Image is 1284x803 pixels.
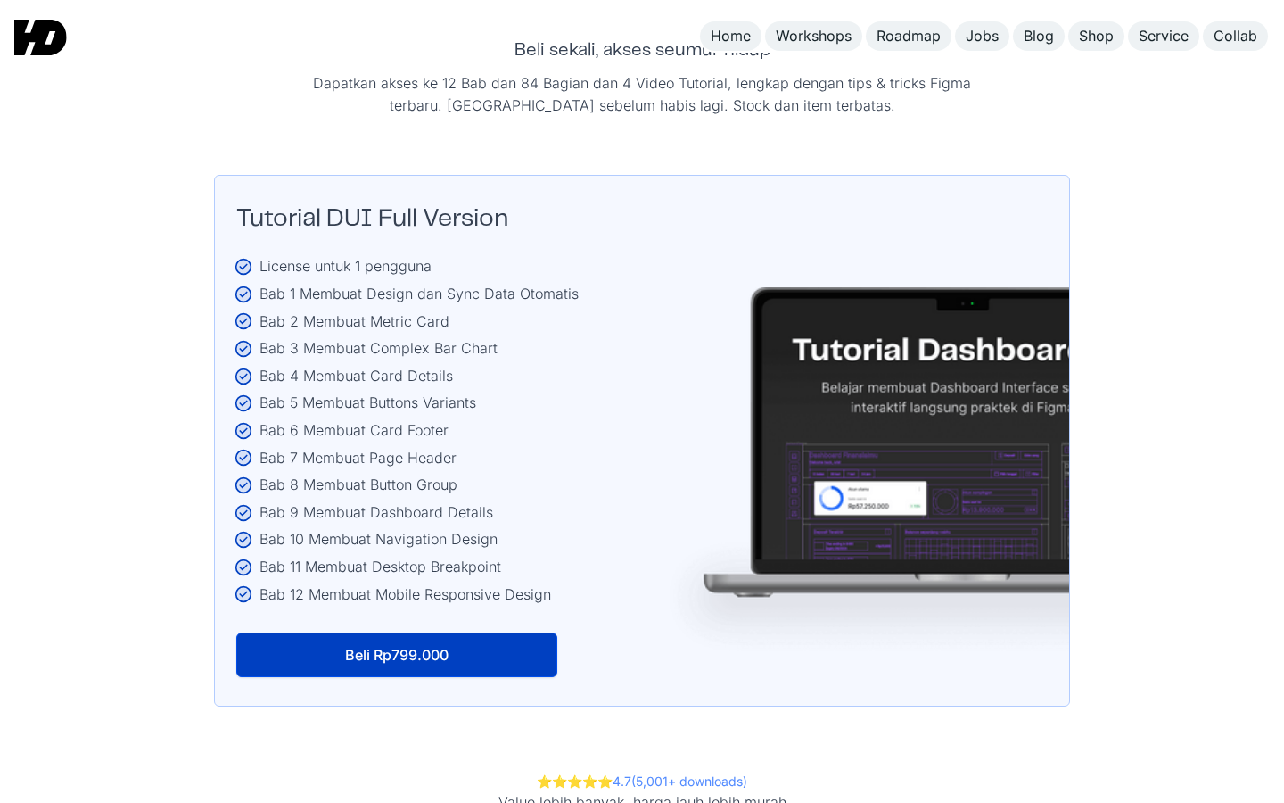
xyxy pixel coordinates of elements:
[259,419,579,443] div: Bab 6 Membuat Card Footer
[711,27,751,46] div: Home
[1139,27,1189,46] div: Service
[866,21,951,51] a: Roadmap
[1128,21,1199,51] a: Service
[537,774,613,789] a: ⭐️⭐️⭐️⭐️⭐️
[765,21,862,51] a: Workshops
[537,773,747,791] div: 4.7
[236,633,557,677] a: Beli Rp799.000
[259,365,579,388] div: Bab 4 Membuat Card Details
[700,21,761,51] a: Home
[1024,27,1054,46] div: Blog
[259,501,579,525] div: Bab 9 Membuat Dashboard Details
[1203,21,1268,51] a: Collab
[966,27,999,46] div: Jobs
[776,27,852,46] div: Workshops
[1068,21,1124,51] a: Shop
[1214,27,1257,46] div: Collab
[259,337,579,360] div: Bab 3 Membuat Complex Bar Chart
[631,774,747,789] a: (5,001+ downloads)
[259,528,579,551] div: Bab 10 Membuat Navigation Design
[955,21,1009,51] a: Jobs
[285,72,999,118] p: Dapatkan akses ke 12 Bab dan 84 Bagian dan 4 Video Tutorial, lengkap dengan tips & tricks Figma t...
[1079,27,1114,46] div: Shop
[1013,21,1065,51] a: Blog
[259,447,579,470] div: Bab 7 Membuat Page Header
[236,204,1048,235] h2: Tutorial DUI Full Version
[259,392,579,415] div: Bab 5 Membuat Buttons Variants
[259,255,579,278] div: License untuk 1 pengguna
[259,556,579,579] div: Bab 11 Membuat Desktop Breakpoint
[514,40,770,62] h2: Beli sekali, akses seumur hidup
[259,283,579,306] div: Bab 1 Membuat Design dan Sync Data Otomatis
[259,474,579,497] div: Bab 8 Membuat Button Group
[259,584,579,607] div: Bab 12 Membuat Mobile Responsive Design
[259,310,579,334] div: Bab 2 Membuat Metric Card
[877,27,941,46] div: Roadmap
